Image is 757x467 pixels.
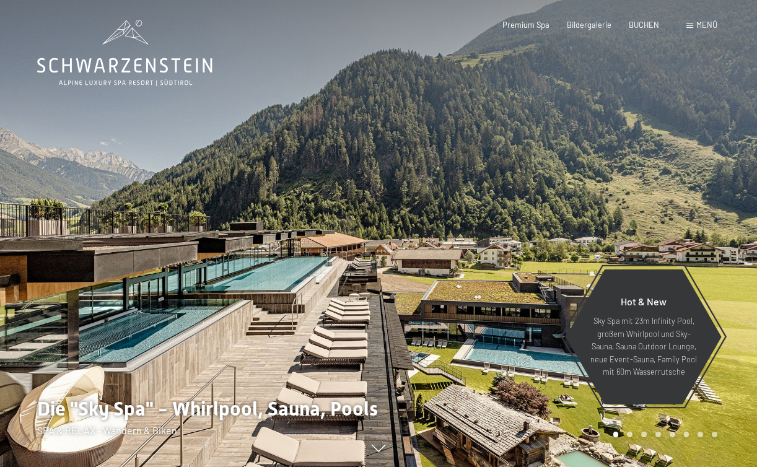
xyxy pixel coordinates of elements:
span: Hot & New [621,295,667,307]
div: Carousel Page 2 [627,432,632,437]
span: Menü [696,20,717,30]
div: Carousel Page 8 [712,432,717,437]
a: Hot & New Sky Spa mit 23m Infinity Pool, großem Whirlpool und Sky-Sauna, Sauna Outdoor Lounge, ne... [565,269,722,405]
div: Carousel Page 5 [670,432,675,437]
a: Bildergalerie [567,20,611,30]
div: Carousel Pagination [609,432,717,437]
div: Carousel Page 3 [641,432,647,437]
div: Carousel Page 1 (Current Slide) [613,432,619,437]
div: Carousel Page 6 [684,432,689,437]
div: Carousel Page 4 [655,432,661,437]
div: Carousel Page 7 [698,432,703,437]
a: BUCHEN [629,20,659,30]
p: Sky Spa mit 23m Infinity Pool, großem Whirlpool und Sky-Sauna, Sauna Outdoor Lounge, neue Event-S... [590,315,698,378]
a: Premium Spa [502,20,549,30]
